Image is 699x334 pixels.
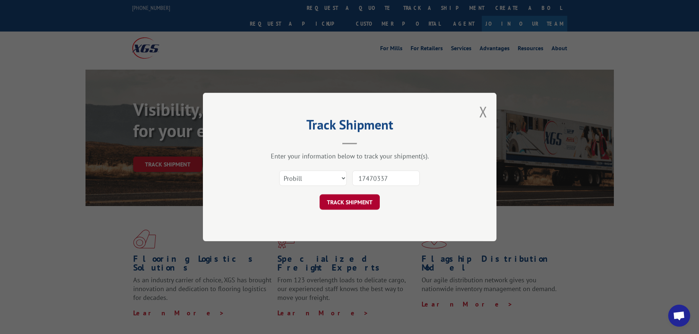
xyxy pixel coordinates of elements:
button: TRACK SHIPMENT [320,194,380,210]
div: Enter your information below to track your shipment(s). [240,152,460,160]
div: Open chat [668,305,690,327]
button: Close modal [479,102,487,121]
h2: Track Shipment [240,120,460,133]
input: Number(s) [352,170,420,186]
